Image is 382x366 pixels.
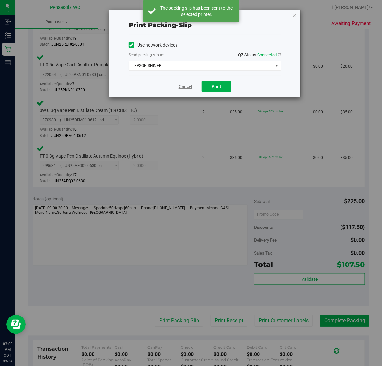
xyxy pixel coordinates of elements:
[6,315,26,334] iframe: Resource center
[129,42,177,49] label: Use network devices
[129,52,164,58] label: Send packing-slip to:
[257,52,277,57] span: Connected
[129,61,273,70] span: EPSON-SHINER
[238,52,281,57] span: QZ Status:
[273,61,281,70] span: select
[129,21,192,29] span: Print packing-slip
[202,81,231,92] button: Print
[212,84,221,89] span: Print
[159,5,234,18] div: The packing slip has been sent to the selected printer.
[179,83,192,90] a: Cancel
